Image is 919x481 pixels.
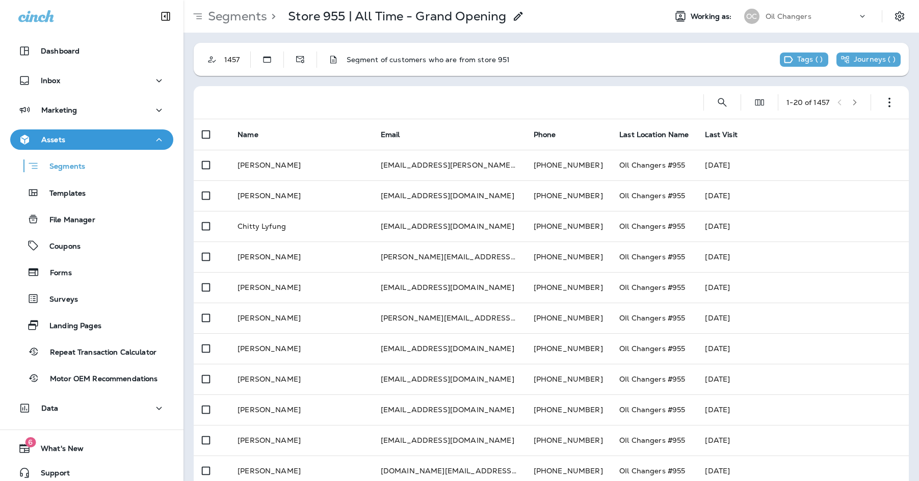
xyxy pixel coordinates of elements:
td: OIl Changers #955 [611,211,697,242]
div: 1457 [222,56,250,64]
p: Dashboard [41,47,80,55]
td: [PHONE_NUMBER] [526,211,611,242]
span: Working as: [691,12,734,21]
td: [DATE] [697,303,909,333]
button: Customer Only [202,49,222,70]
p: Motor OEM Recommendations [40,375,158,384]
td: [PERSON_NAME][EMAIL_ADDRESS][PERSON_NAME][DOMAIN_NAME] [373,242,526,272]
td: [PERSON_NAME] [229,303,373,333]
td: OIl Changers #955 [611,180,697,211]
td: [DATE] [697,150,909,180]
p: Surveys [39,295,78,305]
p: > [267,9,276,24]
p: Journeys ( ) [854,55,896,64]
span: Last Visit [705,130,737,139]
p: Segments [204,9,267,24]
p: Assets [41,136,65,144]
td: [PERSON_NAME] [229,242,373,272]
td: [PERSON_NAME] [229,394,373,425]
td: [PERSON_NAME] [229,272,373,303]
button: 6What's New [10,438,173,459]
span: What's New [31,444,84,457]
td: [PHONE_NUMBER] [526,425,611,456]
td: [DATE] [697,364,909,394]
button: Collapse Sidebar [151,6,180,26]
td: [EMAIL_ADDRESS][PERSON_NAME][DOMAIN_NAME] [373,150,526,180]
td: OIl Changers #955 [611,303,697,333]
button: Assets [10,129,173,150]
td: [PERSON_NAME] [229,425,373,456]
td: [EMAIL_ADDRESS][DOMAIN_NAME] [373,211,526,242]
td: [PERSON_NAME] [229,180,373,211]
div: This segment has no tags [780,52,828,67]
td: [EMAIL_ADDRESS][DOMAIN_NAME] [373,272,526,303]
span: Support [31,469,70,481]
p: Store 955 | All Time - Grand Opening [288,9,506,24]
td: [PHONE_NUMBER] [526,242,611,272]
button: Edit Fields [749,92,770,113]
span: Last Location Name [619,130,689,139]
div: OC [744,9,759,24]
p: Segment of customers who are from store 951 [347,56,510,64]
span: Email [381,130,400,139]
td: [DATE] [697,272,909,303]
button: Inbox [10,70,173,91]
span: Phone [534,130,556,139]
td: [PERSON_NAME] [229,333,373,364]
td: [EMAIL_ADDRESS][DOMAIN_NAME] [373,425,526,456]
td: [PERSON_NAME] [229,364,373,394]
p: Segments [39,162,85,172]
button: Description [323,49,344,70]
p: Templates [39,189,86,199]
td: [PHONE_NUMBER] [526,364,611,394]
p: File Manager [39,216,95,225]
p: Forms [40,269,72,278]
td: [EMAIL_ADDRESS][DOMAIN_NAME] [373,180,526,211]
button: Segments [10,155,173,177]
p: Marketing [41,106,77,114]
p: Coupons [39,242,81,252]
td: [DATE] [697,394,909,425]
button: Marketing [10,100,173,120]
div: 1 - 20 of 1457 [786,98,829,106]
td: [PHONE_NUMBER] [526,180,611,211]
span: Name [238,130,258,139]
td: [PHONE_NUMBER] [526,333,611,364]
td: [PHONE_NUMBER] [526,150,611,180]
td: OIl Changers #955 [611,333,697,364]
button: Search Segments [712,92,732,113]
td: [EMAIL_ADDRESS][DOMAIN_NAME] [373,364,526,394]
button: Templates [10,182,173,203]
td: OIl Changers #955 [611,150,697,180]
div: This segment is not used in any journeys [836,52,901,67]
p: Landing Pages [39,322,101,331]
td: [DATE] [697,211,909,242]
td: OIl Changers #955 [611,425,697,456]
td: OIl Changers #955 [611,272,697,303]
td: OIl Changers #955 [611,364,697,394]
button: Repeat Transaction Calculator [10,341,173,362]
button: Settings [890,7,909,25]
td: [PERSON_NAME] [229,150,373,180]
td: [PHONE_NUMBER] [526,394,611,425]
td: [EMAIL_ADDRESS][DOMAIN_NAME] [373,394,526,425]
button: Motor OEM Recommendations [10,367,173,389]
td: [PHONE_NUMBER] [526,272,611,303]
td: OIl Changers #955 [611,394,697,425]
button: Coupons [10,235,173,256]
td: [DATE] [697,242,909,272]
p: Repeat Transaction Calculator [40,348,156,358]
p: Oil Changers [766,12,811,20]
button: File Manager [10,208,173,230]
button: Data [10,398,173,418]
td: Chitty Lyfung [229,211,373,242]
button: Static [257,49,277,70]
td: [DATE] [697,425,909,456]
p: Inbox [41,76,60,85]
button: Forms [10,261,173,283]
td: [PHONE_NUMBER] [526,303,611,333]
p: Data [41,404,59,412]
td: [DATE] [697,333,909,364]
td: [EMAIL_ADDRESS][DOMAIN_NAME] [373,333,526,364]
